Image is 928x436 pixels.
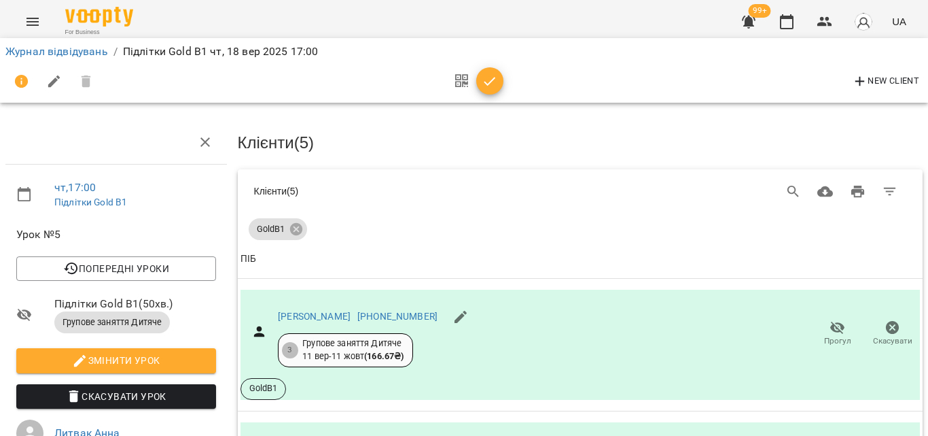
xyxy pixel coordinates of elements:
[16,5,49,38] button: Menu
[5,45,108,58] a: Журнал відвідувань
[240,251,921,267] span: ПІБ
[278,311,351,322] a: [PERSON_NAME]
[777,175,810,208] button: Search
[302,337,404,363] div: Групове заняття Дитяче 11 вер - 11 жовт
[240,251,256,267] div: Sort
[842,175,874,208] button: Друк
[241,382,286,395] span: GoldB1
[54,181,96,194] a: чт , 17:00
[357,311,438,322] a: [PHONE_NUMBER]
[27,352,205,369] span: Змінити урок
[852,73,919,90] span: New Client
[810,315,865,353] button: Прогул
[5,44,923,60] nav: breadcrumb
[27,261,205,277] span: Попередні уроки
[240,251,256,267] div: ПІБ
[16,227,216,243] span: Урок №5
[54,316,170,329] span: Групове заняття Дитяче
[16,256,216,281] button: Попередні уроки
[824,335,851,347] span: Прогул
[113,44,118,60] li: /
[887,9,912,34] button: UA
[27,388,205,405] span: Скасувати Урок
[809,175,842,208] button: Завантажити CSV
[65,7,133,27] img: Voopty Logo
[874,175,906,208] button: Фільтр
[854,12,873,31] img: avatar_s.png
[865,315,920,353] button: Скасувати
[249,218,307,240] div: GoldB1
[254,184,538,198] div: Клієнти ( 5 )
[16,348,216,373] button: Змінити урок
[238,134,923,152] h3: Клієнти ( 5 )
[364,351,404,361] b: ( 166.67 ₴ )
[123,44,319,60] p: Підлітки Gold B1 чт, 18 вер 2025 17:00
[873,335,912,347] span: Скасувати
[65,28,133,37] span: For Business
[749,4,771,18] span: 99+
[54,197,127,207] a: Підлітки Gold B1
[16,384,216,409] button: Скасувати Урок
[892,14,906,29] span: UA
[282,342,298,358] div: 3
[849,71,923,93] button: New Client
[249,223,293,235] span: GoldB1
[54,296,216,312] span: Підлітки Gold B1 ( 50 хв. )
[238,169,923,213] div: Table Toolbar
